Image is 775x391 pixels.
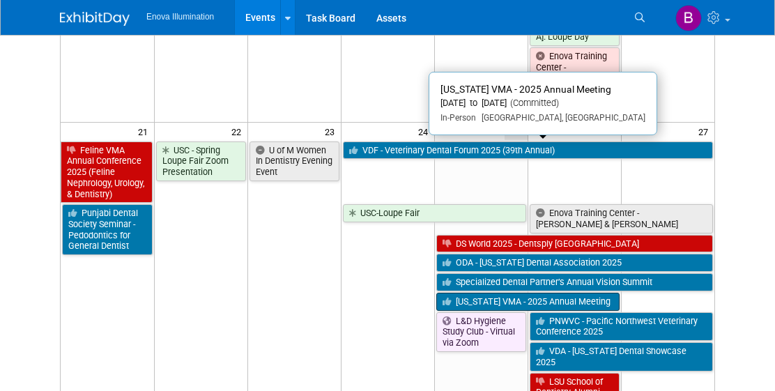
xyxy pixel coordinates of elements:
span: 27 [697,123,714,140]
span: 21 [137,123,154,140]
a: L&D Hygiene Study Club - Virtual via Zoom [436,312,526,352]
a: VDA - [US_STATE] Dental Showcase 2025 [530,342,714,371]
a: ODA - [US_STATE] Dental Association 2025 [436,254,714,272]
span: (Committed) [507,98,559,108]
a: Enova Training Center - [PERSON_NAME] Vital [MEDICAL_DATA] therapy [530,47,620,120]
span: Enova Illumination [146,12,214,22]
a: VDF - Veterinary Dental Forum 2025 (39th Annual) [343,141,714,160]
a: [US_STATE] VMA - 2025 Annual Meeting [436,293,620,311]
span: 24 [417,123,434,140]
span: [US_STATE] VMA - 2025 Annual Meeting [440,84,611,95]
img: ExhibitDay [60,12,130,26]
span: In-Person [440,113,476,123]
a: DS World 2025 - Dentsply [GEOGRAPHIC_DATA] [436,235,714,253]
a: USC-Loupe Fair [343,204,526,222]
a: Enova Training Center - [PERSON_NAME] & [PERSON_NAME] [530,204,714,233]
span: [GEOGRAPHIC_DATA], [GEOGRAPHIC_DATA] [476,113,645,123]
span: 23 [323,123,341,140]
a: U of M Women In Dentistry Evening Event [250,141,339,181]
span: 22 [230,123,247,140]
img: Bailey Green [675,5,702,31]
a: Specialized Dental Partner’s Annual Vision Summit [436,273,714,291]
div: [DATE] to [DATE] [440,98,645,109]
a: USC - Spring Loupe Fair Zoom Presentation [156,141,246,181]
a: PNWVC - Pacific Northwest Veterinary Conference 2025 [530,312,714,341]
a: Feline VMA Annual Conference 2025 (Feline Nephrology, Urology, & Dentistry) [61,141,153,204]
a: Punjabi Dental Society Seminar - Pedodontics for General Dentist [62,204,153,255]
